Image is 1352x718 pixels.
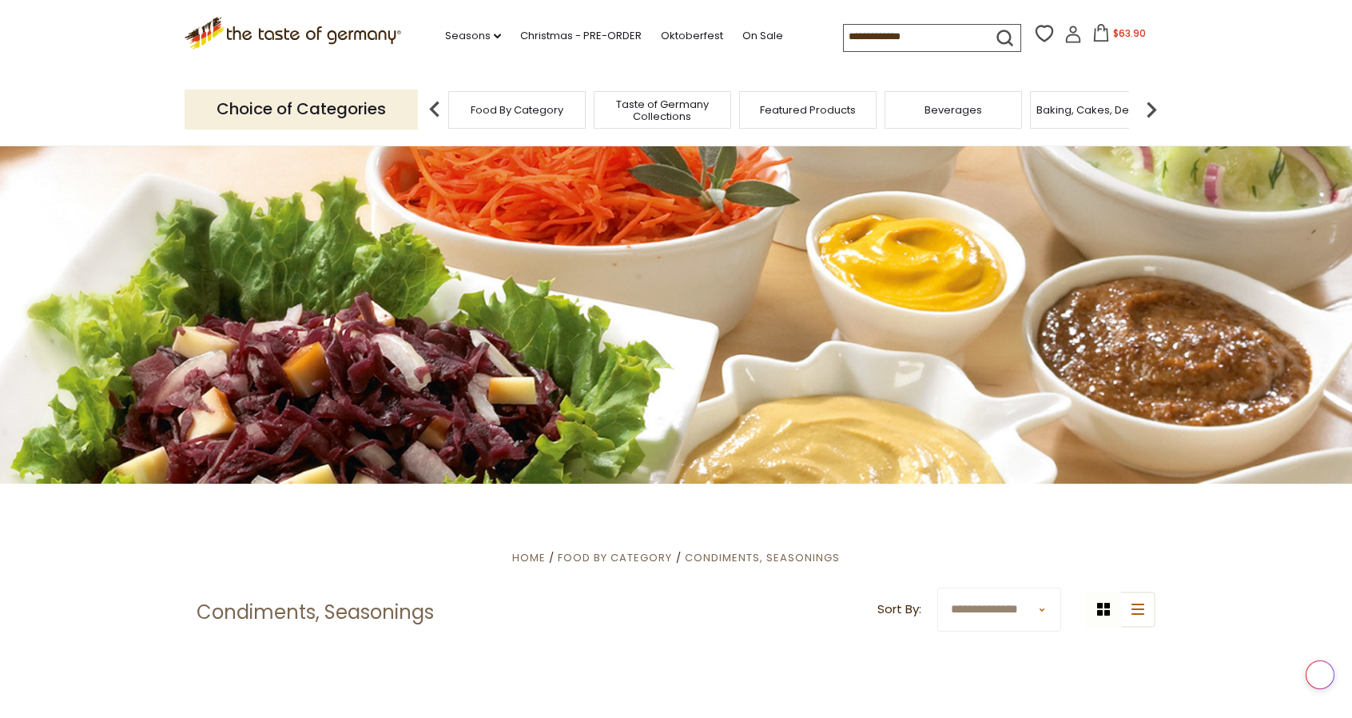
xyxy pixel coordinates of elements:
a: Seasons [445,27,501,45]
a: Food By Category [558,550,672,565]
a: On Sale [742,27,783,45]
h1: Condiments, Seasonings [197,600,434,624]
a: Taste of Germany Collections [598,98,726,122]
img: previous arrow [419,94,451,126]
p: Choice of Categories [185,90,418,129]
label: Sort By: [877,600,921,620]
a: Home [512,550,546,565]
a: Beverages [925,104,982,116]
a: Christmas - PRE-ORDER [520,27,642,45]
a: Oktoberfest [661,27,723,45]
a: Featured Products [760,104,856,116]
a: Baking, Cakes, Desserts [1036,104,1160,116]
button: $63.90 [1085,24,1153,48]
a: Food By Category [471,104,563,116]
a: Condiments, Seasonings [685,550,840,565]
img: next arrow [1135,94,1167,126]
span: $63.90 [1113,26,1146,40]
